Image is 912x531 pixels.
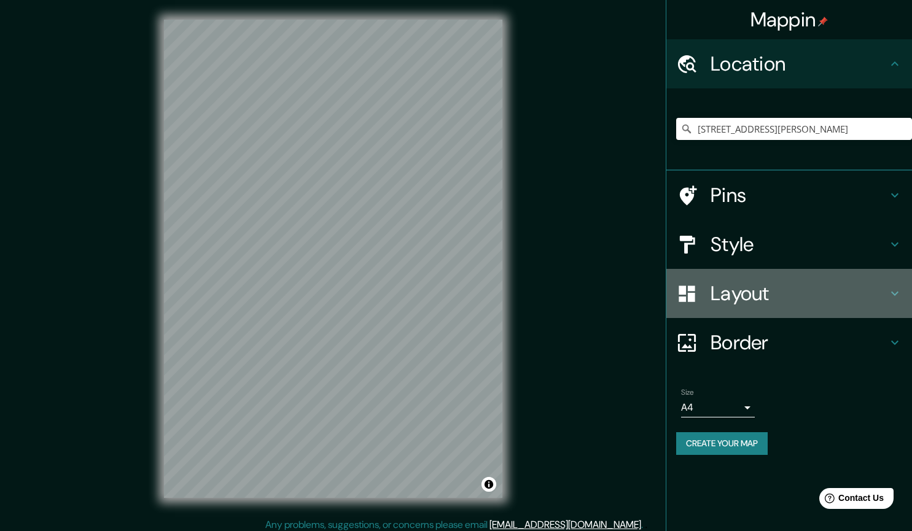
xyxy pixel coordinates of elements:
button: Create your map [676,432,768,455]
div: Pins [666,171,912,220]
img: pin-icon.png [818,17,828,26]
div: A4 [681,398,755,417]
h4: Style [711,232,887,257]
div: Layout [666,269,912,318]
label: Size [681,387,694,398]
h4: Border [711,330,887,355]
div: Style [666,220,912,269]
iframe: Help widget launcher [803,483,898,517]
button: Toggle attribution [481,477,496,492]
h4: Pins [711,183,887,207]
h4: Layout [711,281,887,306]
h4: Location [711,52,887,76]
div: Location [666,39,912,88]
input: Pick your city or area [676,118,912,140]
canvas: Map [164,20,502,498]
div: Border [666,318,912,367]
h4: Mappin [750,7,828,32]
a: [EMAIL_ADDRESS][DOMAIN_NAME] [489,518,641,531]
